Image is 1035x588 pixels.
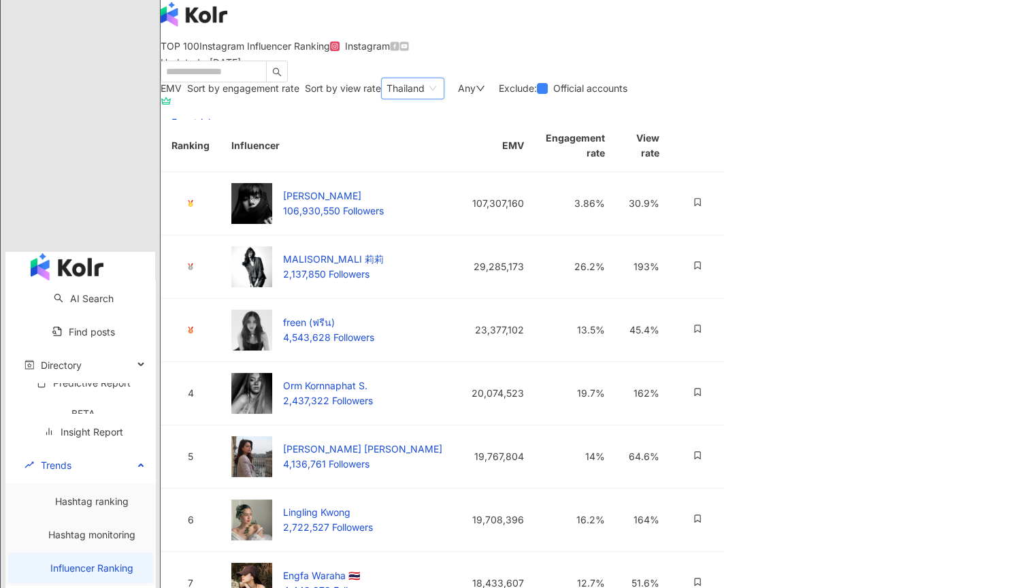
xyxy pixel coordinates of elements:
[231,310,272,350] img: KOL Avatar
[272,67,282,77] span: search
[283,268,369,280] span: 2,137,850 Followers
[231,436,272,477] img: KOL Avatar
[283,568,374,583] div: Engfa Waraha 🇹🇭
[231,387,373,398] a: KOL AvatarOrm Kornnaphat S.2,437,322 Followers
[161,2,227,27] img: logo
[55,495,129,507] a: Hashtag ranking
[546,449,605,464] div: 14%
[231,500,272,540] img: KOL Avatar
[31,253,103,280] img: logo
[499,82,537,94] span: Exclude :
[627,196,659,211] div: 30.9%
[231,576,374,588] a: KOL AvatarEngfa Waraha 🇹🇭4,442,272 Followers
[41,350,82,380] span: Directory
[464,512,524,527] div: 19,708,396
[41,450,71,480] span: Trends
[44,426,123,438] a: Insight Report
[627,259,659,274] div: 193%
[616,120,670,172] th: View rate
[161,57,241,68] p: Updated ： [DATE]
[546,196,605,211] div: 3.86%
[187,82,299,94] span: Sort by engagement rate
[283,205,384,216] span: 106,930,550 Followers
[283,189,384,203] div: [PERSON_NAME]
[283,252,384,267] div: MALISORN_MALI 莉莉
[627,323,659,338] div: 45.4%
[52,326,115,338] a: Find posts
[161,120,220,172] th: Ranking
[220,120,453,172] th: Influencer
[283,331,374,343] span: 4,543,628 Followers
[231,323,374,335] a: KOL Avatarfreen (ฟรีน)4,543,628 Followers
[48,529,135,540] a: Hashtag monitoring
[305,82,381,94] span: Sort by view rate
[627,386,659,401] div: 162%
[535,120,616,172] th: Engagement rate
[50,562,133,574] a: Influencer Ranking
[453,120,535,172] th: EMV
[171,449,210,464] div: 5
[24,460,34,470] span: rise
[476,84,485,93] span: down
[464,449,524,464] div: 19,767,804
[283,395,373,406] span: 2,437,322 Followers
[161,41,330,52] div: TOP 100 Instagram Influencer Ranking
[171,512,210,527] div: 6
[161,82,182,94] span: EMV
[283,505,373,520] div: Lingling Kwong
[54,293,114,304] a: searchAI Search
[171,386,210,401] div: 4
[231,183,272,224] img: KOL Avatar
[464,323,524,338] div: 23,377,102
[283,315,374,330] div: freen (ฟรีน)
[231,246,272,287] img: KOL Avatar
[627,449,659,464] div: 64.6%
[231,450,442,461] a: KOL Avatar[PERSON_NAME] [PERSON_NAME]4,136,761 Followers
[464,386,524,401] div: 20,074,523
[283,521,373,533] span: 2,722,527 Followers
[283,442,442,457] div: [PERSON_NAME] [PERSON_NAME]
[548,81,633,96] span: Official accounts
[546,323,605,338] div: 13.5%
[231,197,384,208] a: KOL Avatar[PERSON_NAME]106,930,550 Followers
[283,458,369,470] span: 4,136,761 Followers
[464,196,524,211] div: 107,307,160
[231,260,384,272] a: KOL AvatarMALISORN_MALI 莉莉2,137,850 Followers
[627,512,659,527] div: 164%
[546,259,605,274] div: 26.2%
[283,378,373,393] div: Orm Kornnaphat S.
[387,78,425,99] div: Thailand
[546,512,605,527] div: 16.2%
[345,41,390,52] div: Instagram
[464,259,524,274] div: 29,285,173
[458,82,476,94] span: Any
[24,377,142,429] a: Predictive ReportBETA
[231,373,272,414] img: KOL Avatar
[546,386,605,401] div: 19.7%
[231,513,373,525] a: KOL AvatarLingling Kwong2,722,527 Followers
